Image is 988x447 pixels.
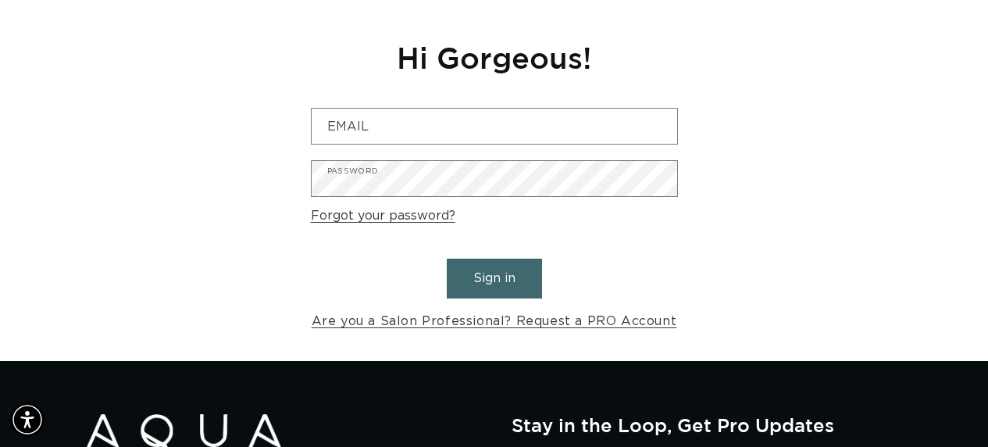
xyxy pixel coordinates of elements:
[311,205,455,227] a: Forgot your password?
[311,38,678,77] h1: Hi Gorgeous!
[776,278,988,447] iframe: Chat Widget
[447,259,542,299] button: Sign in
[312,310,677,333] a: Are you a Salon Professional? Request a PRO Account
[512,414,902,436] h2: Stay in the Loop, Get Pro Updates
[312,109,677,144] input: Email
[10,402,45,437] div: Accessibility Menu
